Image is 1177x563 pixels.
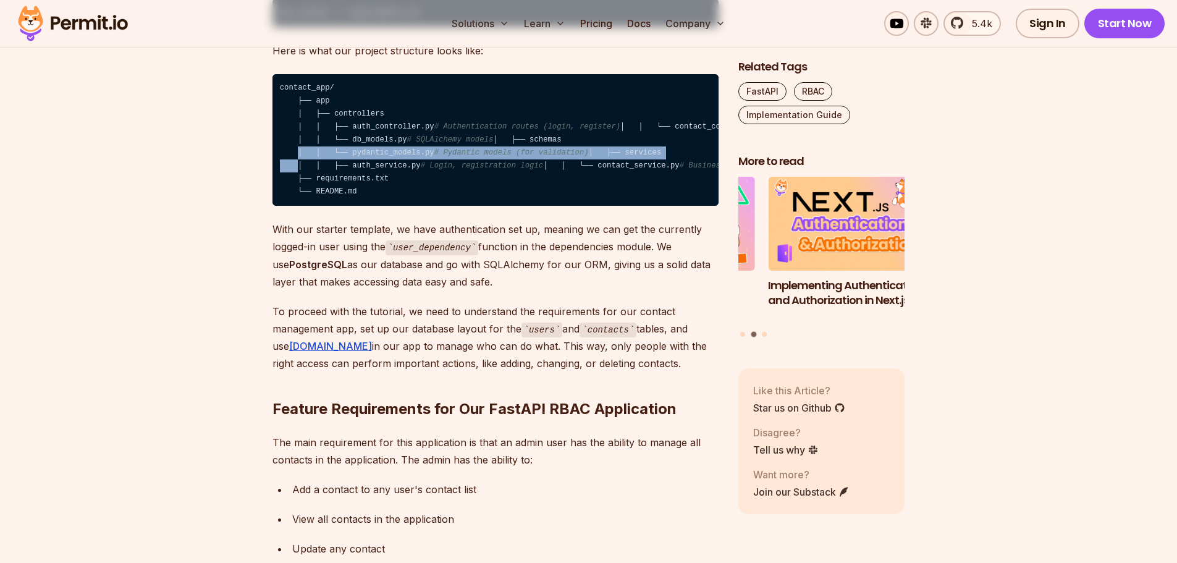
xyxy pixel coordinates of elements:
span: # Authentication routes (login, register) [434,122,620,131]
a: Implementation Guide [738,106,850,124]
h2: More to read [738,154,905,169]
h2: Feature Requirements for Our FastAPI RBAC Application [272,350,719,419]
span: # Login, registration logic [421,161,543,170]
button: Go to slide 2 [751,331,756,337]
h3: Implementing Authentication and Authorization in Next.js [768,277,935,308]
button: Solutions [447,11,514,36]
div: View all contacts in the application [292,510,719,528]
button: Go to slide 3 [762,331,767,336]
span: # SQLAlchemy models [407,135,494,144]
button: Go to slide 1 [740,331,745,336]
strong: PostgreSQL [289,258,347,271]
button: Company [660,11,730,36]
img: Implementing Authentication and Authorization in Next.js [768,177,935,271]
p: Disagree? [753,425,819,439]
a: Start Now [1084,9,1165,38]
p: The main requirement for this application is that an admin user has the ability to manage all con... [272,434,719,468]
a: Implementing Authentication and Authorization in Next.jsImplementing Authentication and Authoriza... [768,177,935,324]
a: Sign In [1016,9,1079,38]
span: # Business logic for handling contacts [680,161,852,170]
p: To proceed with the tutorial, we need to understand the requirements for our contact management a... [272,303,719,373]
a: Join our Substack [753,484,850,499]
p: Want more? [753,467,850,481]
div: Add a contact to any user's contact list [292,481,719,498]
li: 1 of 3 [588,177,755,324]
code: contacts [580,323,636,337]
p: Here is what our project structure looks like: [272,42,719,59]
a: RBAC [794,82,832,101]
a: Tell us why [753,442,819,457]
code: user_dependency [386,240,479,255]
code: users [521,323,563,337]
h2: Related Tags [738,59,905,75]
p: Like this Article? [753,383,845,397]
a: FastAPI [738,82,787,101]
button: Learn [519,11,570,36]
h3: Implementing Multi-Tenant RBAC in Nuxt.js [588,277,755,308]
a: Star us on Github [753,400,845,415]
span: # Pydantic models (for validation) [434,148,589,157]
code: contact_app/ ├── app │ ├── controllers │ │ ├── auth_controller.py │ │ └── contact_controller.py │... [272,74,719,206]
a: Pricing [575,11,617,36]
div: Posts [738,177,905,339]
img: Permit logo [12,2,133,44]
a: 5.4k [943,11,1001,36]
span: 5.4k [964,16,992,31]
p: With our starter template, we have authentication set up, meaning we can get the currently logged... [272,221,719,290]
div: Update any contact [292,540,719,557]
li: 2 of 3 [768,177,935,324]
a: Docs [622,11,656,36]
a: [DOMAIN_NAME] [289,340,372,352]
